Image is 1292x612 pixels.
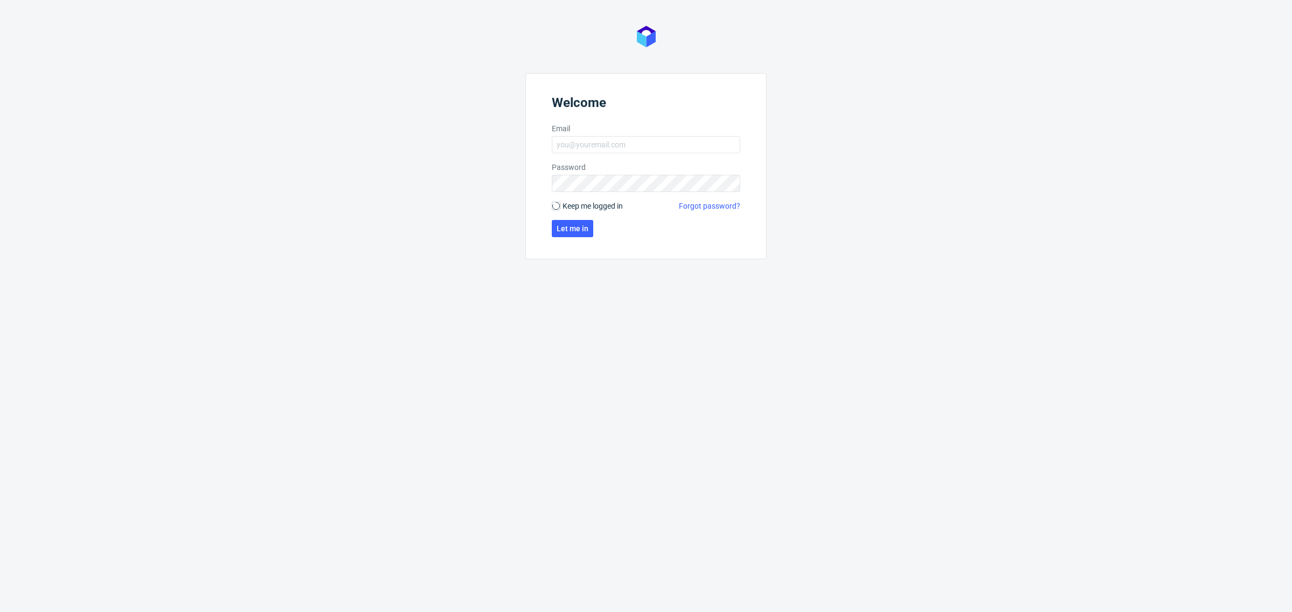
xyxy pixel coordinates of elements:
span: Keep me logged in [563,201,623,211]
label: Email [552,123,740,134]
button: Let me in [552,220,593,237]
a: Forgot password? [679,201,740,211]
label: Password [552,162,740,173]
span: Let me in [557,225,588,232]
header: Welcome [552,95,740,115]
input: you@youremail.com [552,136,740,153]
